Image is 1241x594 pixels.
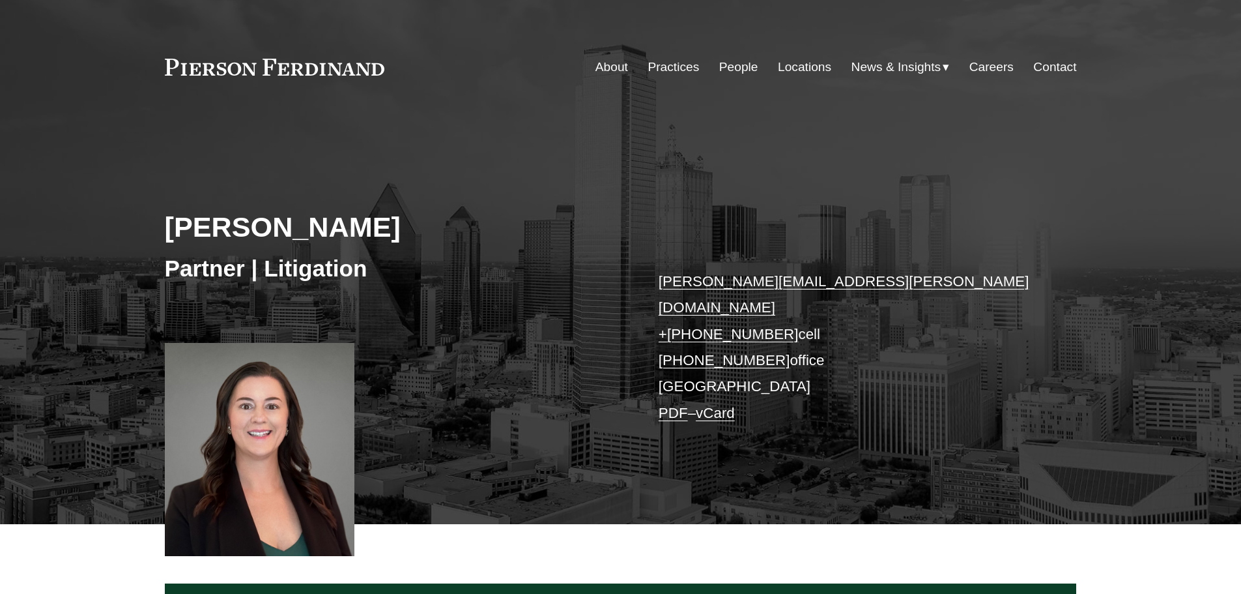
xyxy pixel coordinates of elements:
[165,254,621,283] h3: Partner | Litigation
[969,55,1014,80] a: Careers
[1033,55,1076,80] a: Contact
[659,273,1029,316] a: [PERSON_NAME][EMAIL_ADDRESS][PERSON_NAME][DOMAIN_NAME]
[696,405,735,421] a: vCard
[659,352,790,368] a: [PHONE_NUMBER]
[851,55,950,80] a: folder dropdown
[659,326,667,342] a: +
[659,405,688,421] a: PDF
[648,55,699,80] a: Practices
[165,210,621,244] h2: [PERSON_NAME]
[667,326,799,342] a: [PHONE_NUMBER]
[719,55,758,80] a: People
[595,55,628,80] a: About
[778,55,831,80] a: Locations
[851,56,941,79] span: News & Insights
[659,269,1038,426] p: cell office [GEOGRAPHIC_DATA] –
